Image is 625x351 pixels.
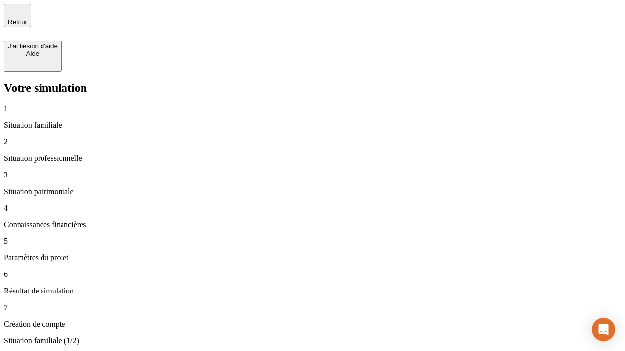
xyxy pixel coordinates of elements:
[4,287,621,295] p: Résultat de simulation
[4,204,621,213] p: 4
[4,187,621,196] p: Situation patrimoniale
[4,303,621,312] p: 7
[4,253,621,262] p: Paramètres du projet
[4,171,621,179] p: 3
[4,81,621,95] h2: Votre simulation
[8,42,58,50] div: J’ai besoin d'aide
[8,50,58,57] div: Aide
[4,336,621,345] p: Situation familiale (1/2)
[4,41,62,72] button: J’ai besoin d'aideAide
[4,137,621,146] p: 2
[4,220,621,229] p: Connaissances financières
[4,270,621,279] p: 6
[4,320,621,329] p: Création de compte
[4,104,621,113] p: 1
[4,237,621,246] p: 5
[8,19,27,26] span: Retour
[4,4,31,27] button: Retour
[4,154,621,163] p: Situation professionnelle
[4,121,621,130] p: Situation familiale
[592,318,615,341] div: Open Intercom Messenger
